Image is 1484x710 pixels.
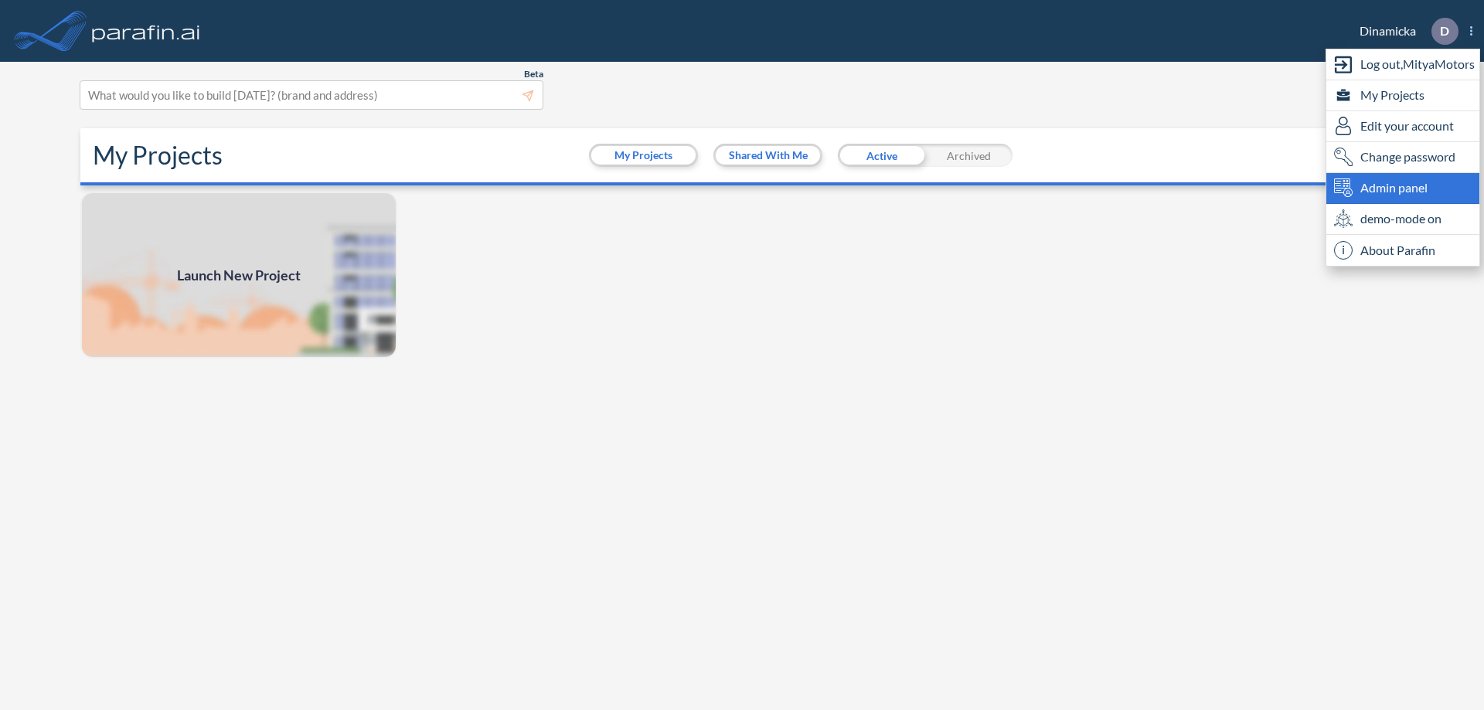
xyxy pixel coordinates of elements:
div: Log out [1326,49,1479,80]
div: Archived [925,144,1013,167]
span: Launch New Project [177,265,301,286]
span: demo-mode on [1360,209,1441,228]
div: About Parafin [1326,235,1479,266]
span: i [1334,241,1353,260]
div: Active [838,144,925,167]
h2: My Projects [93,141,223,170]
span: My Projects [1360,86,1424,104]
button: Shared With Me [716,146,820,165]
div: My Projects [1326,80,1479,111]
div: demo-mode on [1326,204,1479,235]
span: Beta [524,68,543,80]
span: Admin panel [1360,178,1428,197]
img: add [80,192,397,358]
button: My Projects [591,146,696,165]
div: Edit user [1326,111,1479,142]
div: Change password [1326,142,1479,173]
p: D [1440,24,1449,38]
img: logo [89,15,203,46]
div: Admin panel [1326,173,1479,204]
span: Change password [1360,148,1455,166]
div: Dinamicka [1336,18,1472,45]
span: Log out, MityaMotors [1360,55,1475,73]
span: Edit your account [1360,117,1454,135]
span: About Parafin [1360,241,1435,260]
a: Launch New Project [80,192,397,358]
